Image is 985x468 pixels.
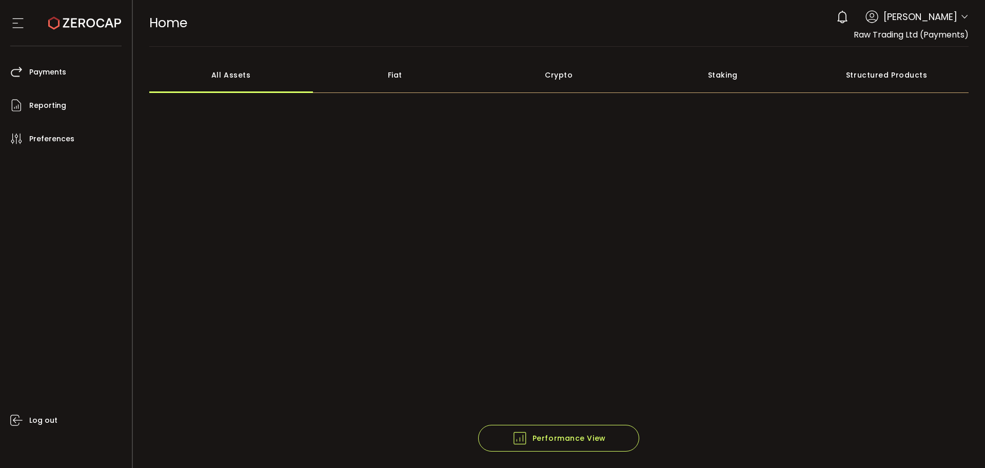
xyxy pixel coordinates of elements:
div: All Assets [149,57,313,93]
span: Raw Trading Ltd (Payments) [854,29,969,41]
button: Performance View [478,425,639,452]
span: Reporting [29,98,66,113]
span: Log out [29,413,57,428]
div: Crypto [477,57,641,93]
span: Performance View [512,430,606,446]
span: Preferences [29,132,74,146]
span: Payments [29,65,66,80]
div: Staking [641,57,805,93]
span: [PERSON_NAME] [883,10,957,24]
span: Home [149,14,187,32]
div: Structured Products [805,57,969,93]
div: Fiat [313,57,477,93]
